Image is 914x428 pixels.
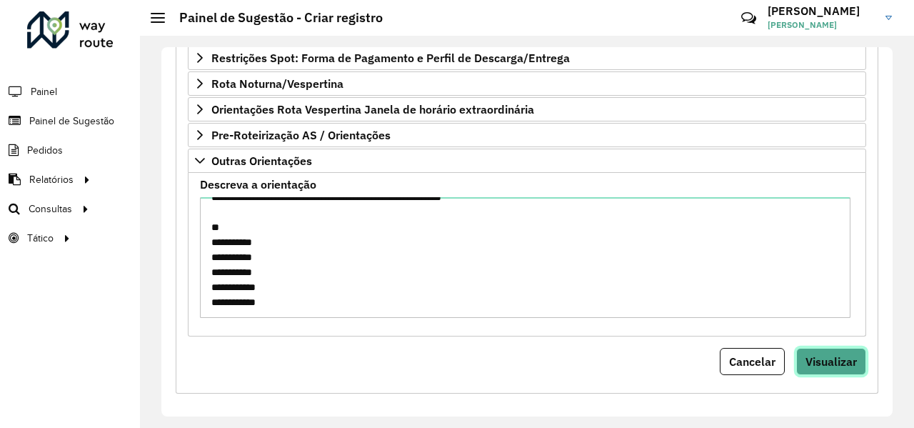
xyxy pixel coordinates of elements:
[211,129,391,141] span: Pre-Roteirização AS / Orientações
[188,149,866,173] a: Outras Orientações
[733,3,764,34] a: Contato Rápido
[768,19,875,31] span: [PERSON_NAME]
[27,143,63,158] span: Pedidos
[188,97,866,121] a: Orientações Rota Vespertina Janela de horário extraordinária
[211,155,312,166] span: Outras Orientações
[211,52,570,64] span: Restrições Spot: Forma de Pagamento e Perfil de Descarga/Entrega
[211,104,534,115] span: Orientações Rota Vespertina Janela de horário extraordinária
[188,173,866,337] div: Outras Orientações
[29,114,114,129] span: Painel de Sugestão
[27,231,54,246] span: Tático
[720,348,785,375] button: Cancelar
[188,71,866,96] a: Rota Noturna/Vespertina
[200,176,316,193] label: Descreva a orientação
[729,354,775,369] span: Cancelar
[188,46,866,70] a: Restrições Spot: Forma de Pagamento e Perfil de Descarga/Entrega
[188,123,866,147] a: Pre-Roteirização AS / Orientações
[29,172,74,187] span: Relatórios
[211,78,343,89] span: Rota Noturna/Vespertina
[768,4,875,18] h3: [PERSON_NAME]
[165,10,383,26] h2: Painel de Sugestão - Criar registro
[29,201,72,217] span: Consultas
[796,348,866,375] button: Visualizar
[805,354,857,369] span: Visualizar
[31,84,57,99] span: Painel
